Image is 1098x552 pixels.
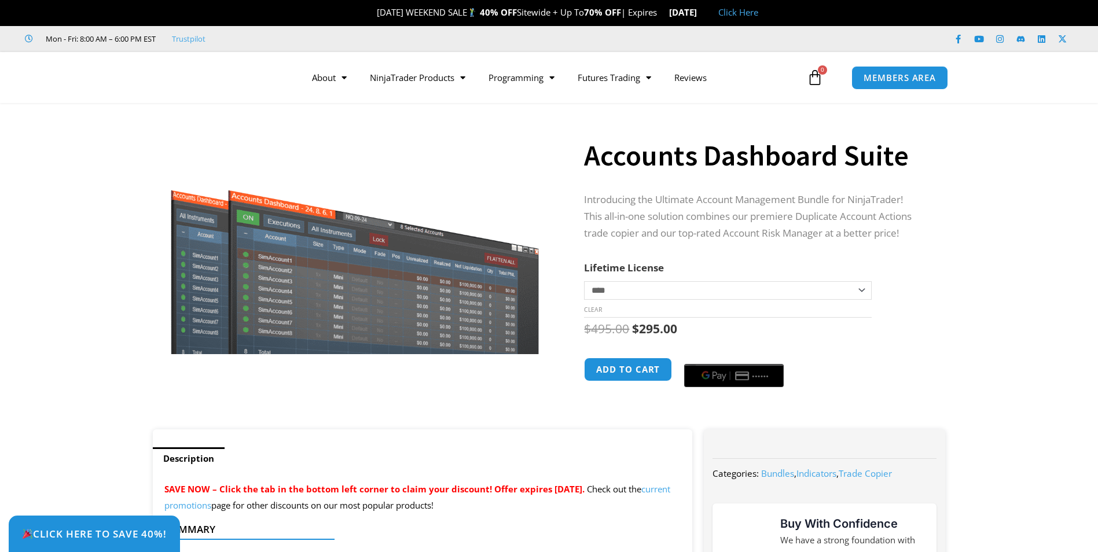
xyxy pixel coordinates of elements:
[584,261,664,274] label: Lifetime License
[477,64,566,91] a: Programming
[584,321,591,337] span: $
[713,468,759,479] span: Categories:
[584,6,621,18] strong: 70% OFF
[172,32,205,46] a: Trustpilot
[9,516,180,552] a: 🎉Click Here to save 40%!
[22,529,167,539] span: Click Here to save 40%!
[365,6,669,18] span: [DATE] WEEKEND SALE Sitewide + Up To | Expires
[663,64,718,91] a: Reviews
[669,6,707,18] strong: [DATE]
[164,481,681,514] p: Check out the page for other discounts on our most popular products!
[632,321,677,337] bdi: 295.00
[851,66,948,90] a: MEMBERS AREA
[864,73,936,82] span: MEMBERS AREA
[153,447,225,470] a: Description
[23,529,32,539] img: 🎉
[753,372,770,380] text: ••••••
[789,61,840,94] a: 0
[682,356,786,357] iframe: Secure payment input frame
[761,468,892,479] span: , ,
[164,483,585,495] span: SAVE NOW – Click the tab in the bottom left corner to claim your discount! Offer expires [DATE].
[796,468,836,479] a: Indicators
[164,483,670,511] a: current promotions
[584,306,602,314] a: Clear options
[368,8,376,17] img: 🎉
[358,64,477,91] a: NinjaTrader Products
[684,364,784,387] button: Buy with GPay
[632,321,639,337] span: $
[584,135,922,176] h1: Accounts Dashboard Suite
[818,65,827,75] span: 0
[566,64,663,91] a: Futures Trading
[839,468,892,479] a: Trade Copier
[300,64,804,91] nav: Menu
[584,192,922,242] p: Introducing the Ultimate Account Management Bundle for NinjaTrader! This all-in-one solution comb...
[169,123,541,420] img: Screenshot 2024-08-26 155710eeeee
[43,32,156,46] span: Mon - Fri: 8:00 AM – 6:00 PM EST
[718,6,758,18] a: Click Here
[468,8,476,17] img: 🏌️‍♂️
[584,321,629,337] bdi: 495.00
[697,8,706,17] img: 🏭
[658,8,666,17] img: ⌛
[300,64,358,91] a: About
[480,6,517,18] strong: 40% OFF
[134,57,259,98] img: LogoAI | Affordable Indicators – NinjaTrader
[584,358,672,381] button: Add to cart
[761,468,794,479] a: Bundles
